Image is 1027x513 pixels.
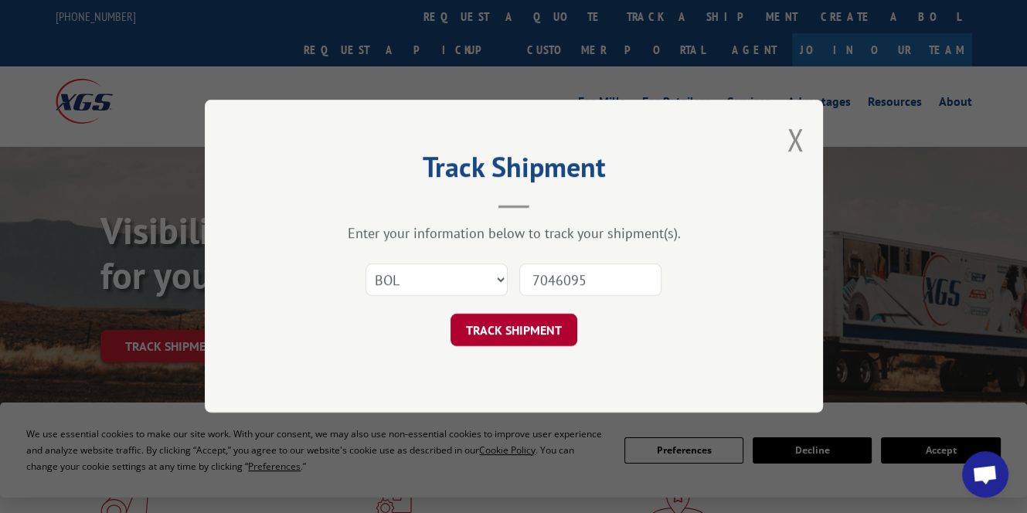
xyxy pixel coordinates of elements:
[787,119,804,160] button: Close modal
[962,451,1008,498] div: Open chat
[519,264,661,297] input: Number(s)
[282,225,746,243] div: Enter your information below to track your shipment(s).
[282,156,746,185] h2: Track Shipment
[451,314,577,347] button: TRACK SHIPMENT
